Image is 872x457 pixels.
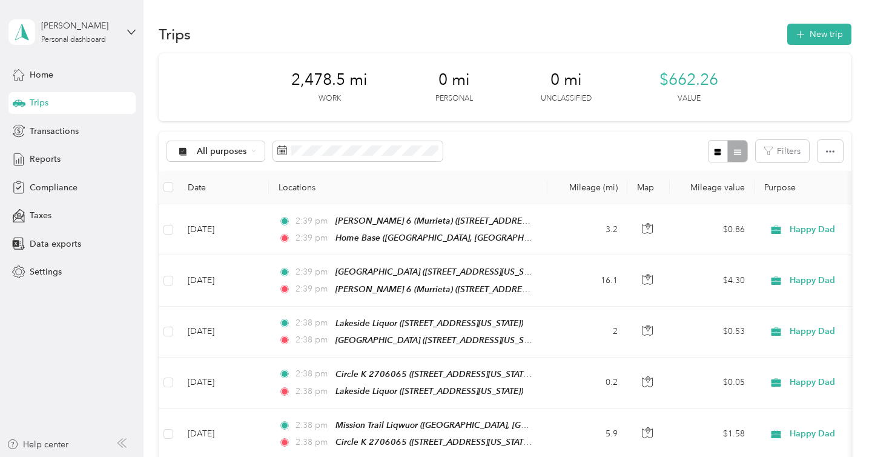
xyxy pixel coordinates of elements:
td: $4.30 [670,255,755,306]
span: $662.26 [659,70,718,90]
td: [DATE] [178,358,269,409]
span: 0 mi [438,70,470,90]
td: $0.86 [670,204,755,255]
td: $0.05 [670,358,755,409]
span: 2:38 pm [296,367,330,381]
span: Home [30,68,53,81]
span: 2:38 pm [296,419,330,432]
button: Filters [756,140,809,162]
span: 2:38 pm [296,333,330,347]
td: [DATE] [178,255,269,306]
span: Circle K 2706065 ([STREET_ADDRESS][US_STATE]) [335,437,533,447]
span: 2:39 pm [296,232,330,245]
div: [PERSON_NAME] [41,19,117,32]
span: 2:39 pm [296,265,330,279]
span: 0 mi [550,70,582,90]
span: Lakeside Liquor ([STREET_ADDRESS][US_STATE]) [335,386,523,396]
span: [GEOGRAPHIC_DATA] ([STREET_ADDRESS][US_STATE]) [335,267,546,277]
span: Trips [30,96,48,109]
p: Unclassified [541,93,592,104]
iframe: Everlance-gr Chat Button Frame [804,389,872,457]
span: Settings [30,265,62,278]
th: Map [627,171,670,204]
span: Taxes [30,209,51,222]
button: New trip [787,24,851,45]
button: Help center [7,438,68,451]
th: Date [178,171,269,204]
span: [GEOGRAPHIC_DATA] ([STREET_ADDRESS][US_STATE]) [335,335,546,345]
span: Transactions [30,125,79,138]
td: $0.53 [670,307,755,358]
h1: Trips [159,28,191,41]
span: 2,478.5 mi [291,70,368,90]
td: 0.2 [547,358,627,409]
td: [DATE] [178,307,269,358]
td: 16.1 [547,255,627,306]
span: 2:39 pm [296,215,330,228]
span: Compliance [30,181,78,194]
span: 2:38 pm [296,385,330,398]
th: Locations [269,171,547,204]
span: Data exports [30,238,81,250]
span: [PERSON_NAME] 6 (Murrieta) ([STREET_ADDRESS][US_STATE]) [335,284,579,295]
span: All purposes [197,147,247,156]
span: Circle K 2706065 ([STREET_ADDRESS][US_STATE]) [335,369,533,379]
th: Mileage (mi) [547,171,627,204]
span: Reports [30,153,61,165]
p: Value [678,93,701,104]
span: 2:38 pm [296,316,330,330]
div: Personal dashboard [41,36,106,44]
td: [DATE] [178,204,269,255]
span: [PERSON_NAME] 6 (Murrieta) ([STREET_ADDRESS][US_STATE]) [335,216,579,226]
p: Work [319,93,341,104]
span: Mission Trail Liqwuor ([GEOGRAPHIC_DATA], [GEOGRAPHIC_DATA], [GEOGRAPHIC_DATA], [US_STATE]) [335,420,736,430]
td: 2 [547,307,627,358]
p: Personal [435,93,473,104]
td: 3.2 [547,204,627,255]
span: 2:39 pm [296,282,330,296]
span: 2:38 pm [296,436,330,449]
span: Lakeside Liquor ([STREET_ADDRESS][US_STATE]) [335,318,523,328]
th: Mileage value [670,171,755,204]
